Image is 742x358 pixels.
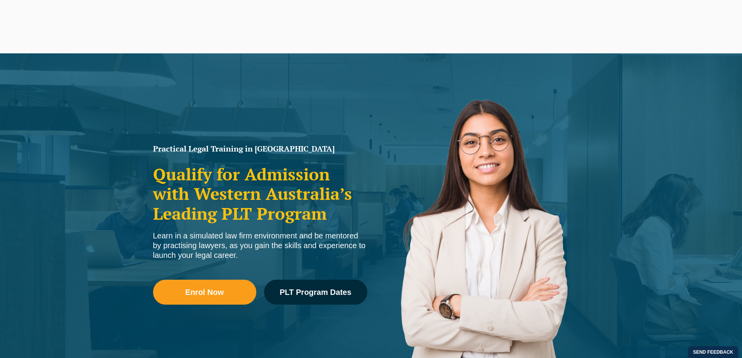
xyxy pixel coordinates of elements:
[185,288,224,296] span: Enrol Now
[153,280,256,305] a: Enrol Now
[153,231,367,260] div: Learn in a simulated law firm environment and be mentored by practising lawyers, as you gain the ...
[280,288,351,296] span: PLT Program Dates
[153,164,367,223] h2: Qualify for Admission with Western Australia’s Leading PLT Program
[153,145,367,153] h1: Practical Legal Training in [GEOGRAPHIC_DATA]
[264,280,367,305] a: PLT Program Dates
